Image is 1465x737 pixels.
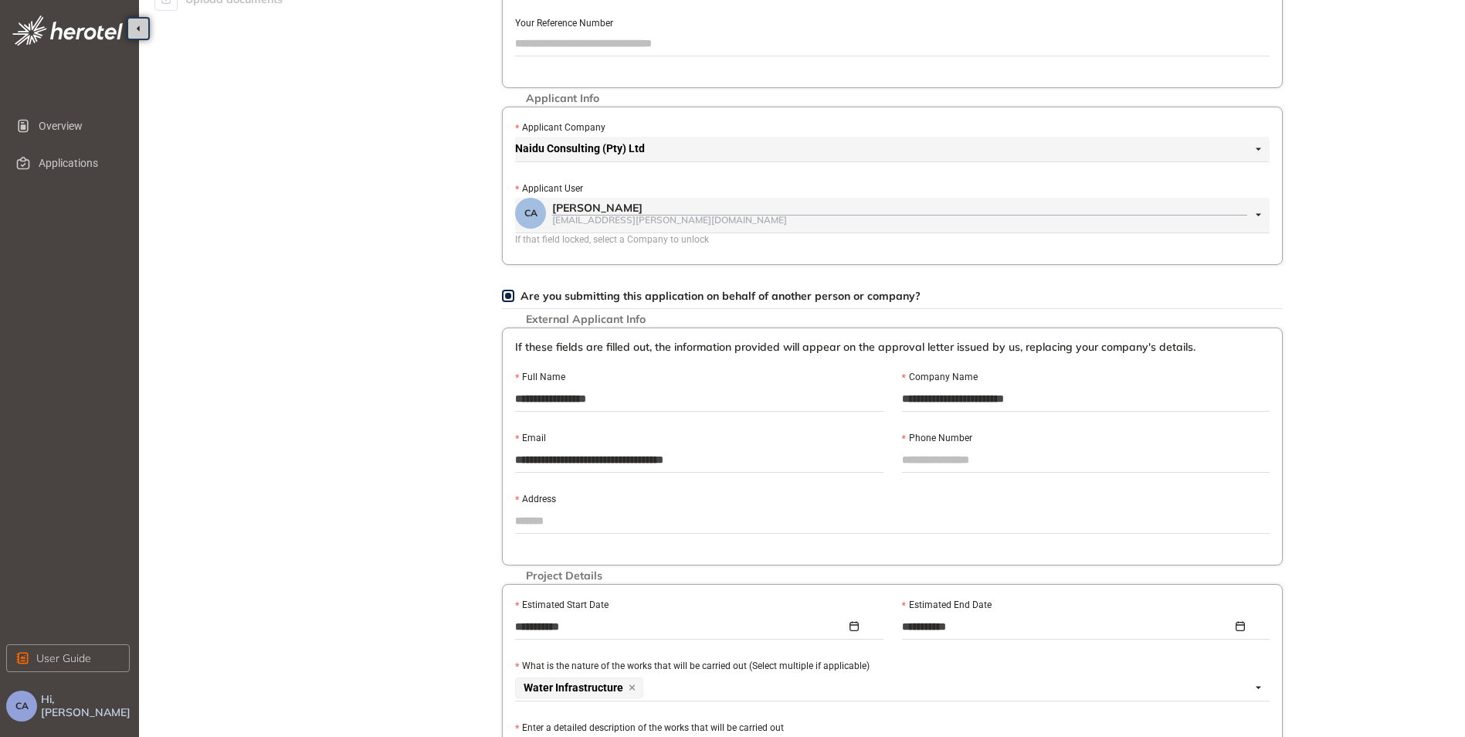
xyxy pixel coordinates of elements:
[15,701,29,712] span: CA
[552,202,1247,215] div: [PERSON_NAME]
[515,721,784,735] label: Enter a detailed description of the works that will be carried out
[36,650,91,667] span: User Guide
[518,92,607,105] span: Applicant Info
[515,509,1270,532] input: Address
[515,448,883,471] input: Email
[902,387,1270,410] input: Company Name
[902,370,978,385] label: Company Name
[515,598,609,613] label: Estimated Start Date
[41,693,133,719] span: Hi, [PERSON_NAME]
[515,137,1261,161] span: Naidu Consulting (Pty) Ltd
[902,598,992,613] label: Estimated End Date
[552,215,1247,225] div: [EMAIL_ADDRESS][PERSON_NAME][DOMAIN_NAME]
[515,492,556,507] label: Address
[524,208,538,219] span: CA
[515,618,846,635] input: Estimated Start Date
[518,313,653,326] span: External Applicant Info
[515,678,643,698] span: Water Infrastructure
[515,387,883,410] input: Full Name
[902,448,1270,471] input: Phone Number
[515,182,583,196] label: Applicant User
[515,659,870,674] label: What is the nature of the works that will be carried out (Select multiple if applicable)
[6,691,37,722] button: CA
[39,110,117,141] span: Overview
[521,289,921,303] span: Are you submitting this application on behalf of another person or company?
[12,15,123,46] img: logo
[515,341,1270,369] div: If these fields are filled out, the information provided will appear on the approval letter issue...
[515,121,605,135] label: Applicant Company
[902,431,972,446] label: Phone Number
[39,148,117,178] span: Applications
[515,233,1270,247] div: If that field locked, select a Company to unlock
[524,682,623,694] span: Water Infrastructure
[518,569,610,582] span: Project Details
[515,32,1270,55] input: Your Reference Number
[515,16,613,31] label: Your Reference Number
[902,618,1233,635] input: Estimated End Date
[515,431,546,446] label: Email
[515,370,565,385] label: Full Name
[6,644,130,672] button: User Guide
